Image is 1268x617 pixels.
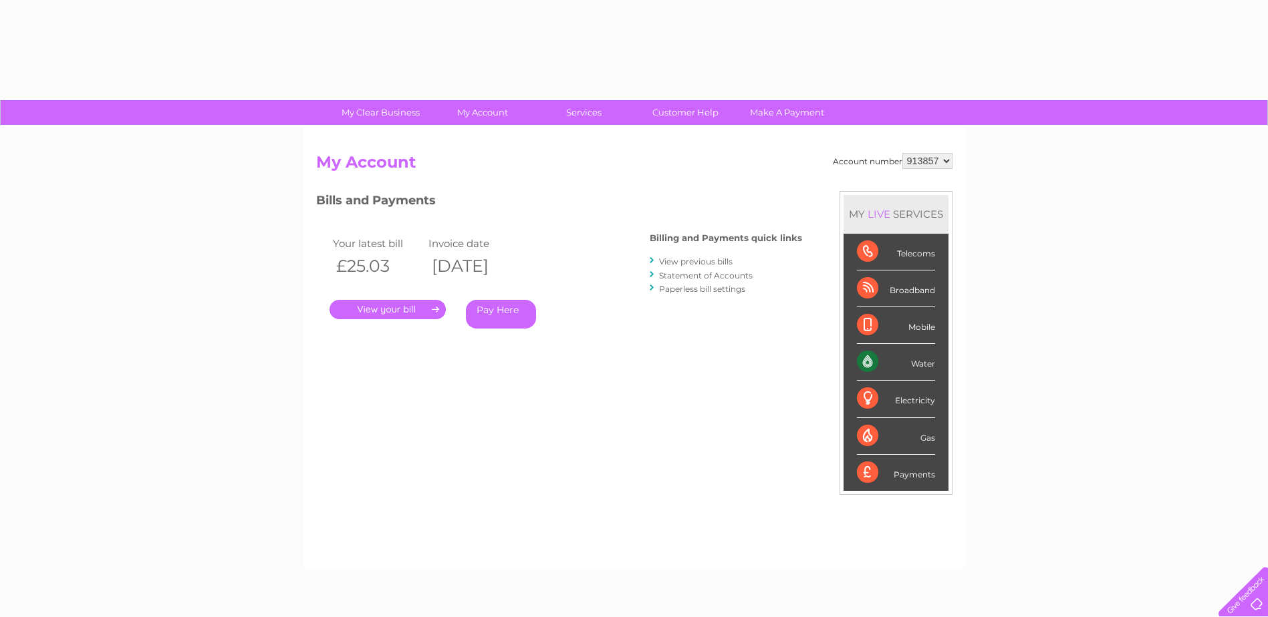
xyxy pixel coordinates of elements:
[425,234,521,252] td: Invoice date
[857,270,935,307] div: Broadband
[857,455,935,491] div: Payments
[857,344,935,381] div: Water
[650,233,802,243] h4: Billing and Payments quick links
[630,100,741,125] a: Customer Help
[857,418,935,455] div: Gas
[833,153,953,169] div: Account number
[330,234,426,252] td: Your latest bill
[330,252,426,280] th: £25.03
[316,153,953,178] h2: My Account
[326,100,436,125] a: My Clear Business
[316,191,802,214] h3: Bills and Payments
[857,307,935,344] div: Mobile
[857,234,935,270] div: Telecoms
[732,100,842,125] a: Make A Payment
[425,252,521,280] th: [DATE]
[865,208,893,220] div: LIVE
[844,195,948,233] div: MY SERVICES
[659,270,753,280] a: Statement of Accounts
[857,381,935,417] div: Electricity
[330,300,446,319] a: .
[466,300,536,329] a: Pay Here
[659,284,745,294] a: Paperless bill settings
[427,100,537,125] a: My Account
[659,256,733,266] a: View previous bills
[529,100,639,125] a: Services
